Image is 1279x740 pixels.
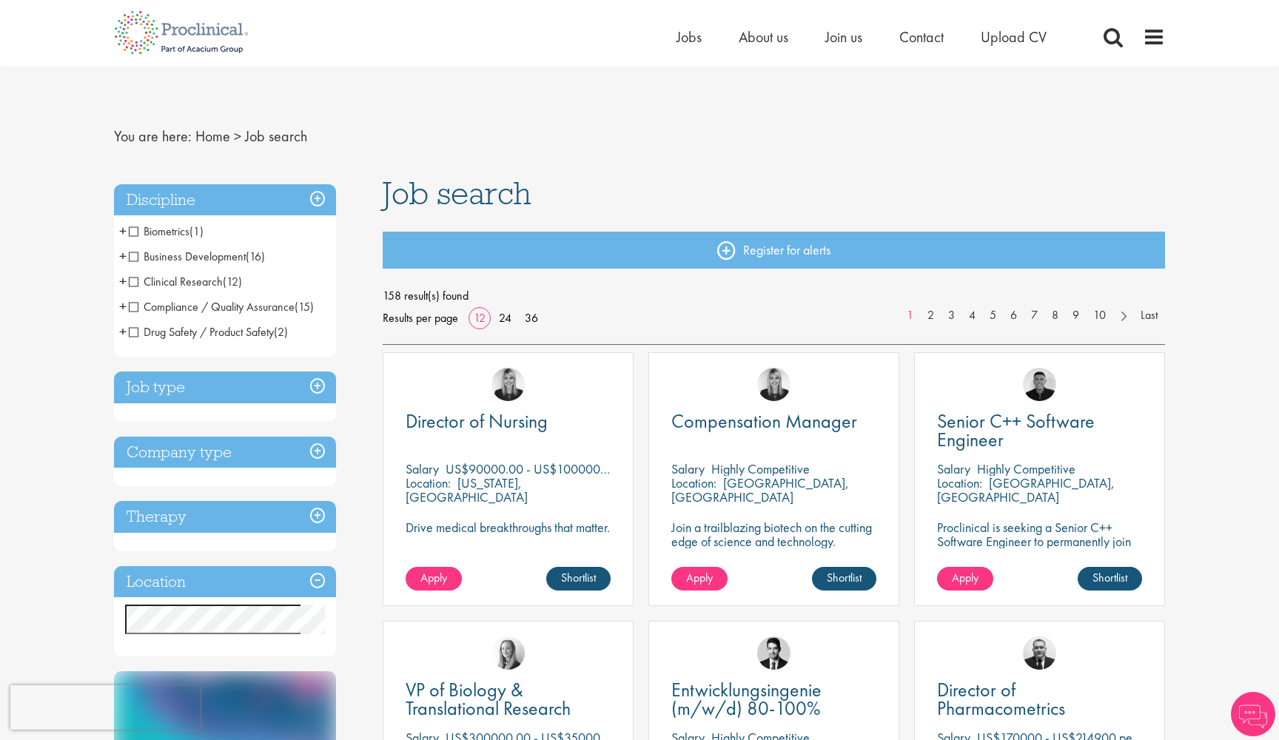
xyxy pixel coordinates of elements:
[920,307,941,324] a: 2
[977,460,1075,477] p: Highly Competitive
[671,520,876,548] p: Join a trailblazing biotech on the cutting edge of science and technology.
[937,567,993,591] a: Apply
[234,127,241,146] span: >
[114,566,336,598] h3: Location
[1078,567,1142,591] a: Shortlist
[757,368,790,401] img: Janelle Jones
[446,460,674,477] p: US$90000.00 - US$100000.00 per annum
[119,245,127,267] span: +
[114,501,336,533] h3: Therapy
[1003,307,1024,324] a: 6
[406,408,548,434] span: Director of Nursing
[129,274,242,289] span: Clinical Research
[937,681,1142,718] a: Director of Pharmacometrics
[195,127,230,146] a: breadcrumb link
[671,412,876,431] a: Compensation Manager
[981,27,1047,47] a: Upload CV
[961,307,983,324] a: 4
[129,274,223,289] span: Clinical Research
[671,474,849,505] p: [GEOGRAPHIC_DATA], [GEOGRAPHIC_DATA]
[494,310,517,326] a: 24
[491,368,525,401] img: Janelle Jones
[757,636,790,670] a: Thomas Wenig
[129,249,265,264] span: Business Development
[937,408,1095,452] span: Senior C++ Software Engineer
[671,474,716,491] span: Location:
[129,299,295,314] span: Compliance / Quality Assurance
[274,324,288,340] span: (2)
[671,408,857,434] span: Compensation Manager
[129,223,189,239] span: Biometrics
[1133,307,1165,324] a: Last
[899,27,944,47] a: Contact
[671,681,876,718] a: Entwicklungsingenie (m/w/d) 80-100%
[1086,307,1113,324] a: 10
[119,220,127,242] span: +
[406,460,439,477] span: Salary
[937,474,982,491] span: Location:
[114,184,336,216] div: Discipline
[812,567,876,591] a: Shortlist
[825,27,862,47] a: Join us
[189,223,204,239] span: (1)
[671,460,705,477] span: Salary
[383,285,1166,307] span: 158 result(s) found
[406,474,451,491] span: Location:
[406,520,611,534] p: Drive medical breakthroughs that matter.
[129,299,314,314] span: Compliance / Quality Assurance
[129,324,274,340] span: Drug Safety / Product Safety
[114,371,336,403] h3: Job type
[711,460,810,477] p: Highly Competitive
[491,636,525,670] img: Sofia Amark
[1231,692,1275,736] img: Chatbot
[1044,307,1066,324] a: 8
[1023,368,1056,401] img: Christian Andersen
[937,474,1115,505] p: [GEOGRAPHIC_DATA], [GEOGRAPHIC_DATA]
[982,307,1004,324] a: 5
[937,412,1142,449] a: Senior C++ Software Engineer
[119,270,127,292] span: +
[1065,307,1087,324] a: 9
[383,173,531,213] span: Job search
[952,570,978,585] span: Apply
[406,567,462,591] a: Apply
[941,307,962,324] a: 3
[469,310,491,326] a: 12
[119,320,127,343] span: +
[899,307,921,324] a: 1
[119,295,127,317] span: +
[114,127,192,146] span: You are here:
[420,570,447,585] span: Apply
[295,299,314,314] span: (15)
[129,324,288,340] span: Drug Safety / Product Safety
[520,310,543,326] a: 36
[406,681,611,718] a: VP of Biology & Translational Research
[383,232,1166,269] a: Register for alerts
[10,685,200,730] iframe: reCAPTCHA
[223,274,242,289] span: (12)
[246,249,265,264] span: (16)
[114,437,336,468] h3: Company type
[406,474,528,505] p: [US_STATE], [GEOGRAPHIC_DATA]
[1023,636,1056,670] img: Jakub Hanas
[671,567,728,591] a: Apply
[546,567,611,591] a: Shortlist
[406,412,611,431] a: Director of Nursing
[129,223,204,239] span: Biometrics
[129,249,246,264] span: Business Development
[937,460,970,477] span: Salary
[677,27,702,47] a: Jobs
[1024,307,1045,324] a: 7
